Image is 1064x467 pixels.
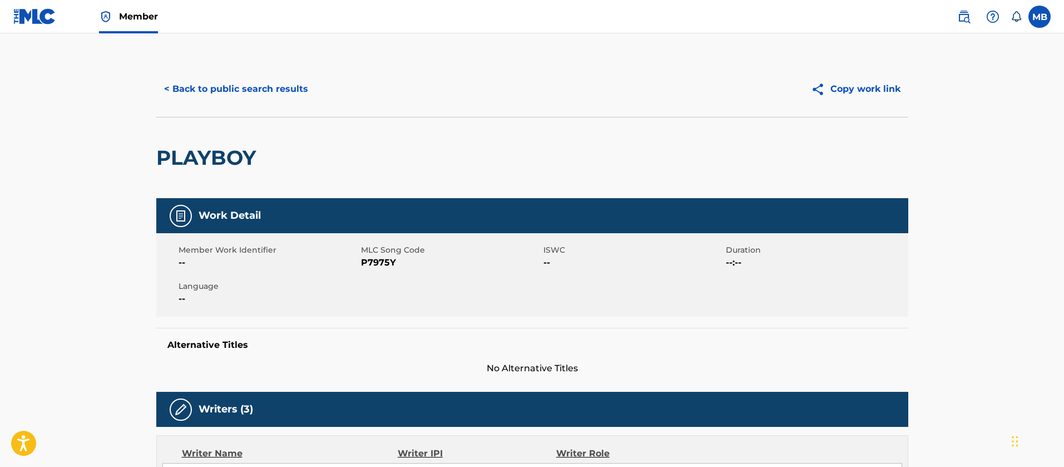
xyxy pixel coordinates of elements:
[361,244,541,256] span: MLC Song Code
[13,8,56,24] img: MLC Logo
[361,256,541,269] span: P7975Y
[179,244,358,256] span: Member Work Identifier
[156,362,908,375] span: No Alternative Titles
[1012,425,1018,458] div: Drag
[99,10,112,23] img: Top Rightsholder
[803,75,908,103] button: Copy work link
[986,10,999,23] img: help
[1028,6,1051,28] div: User Menu
[953,6,975,28] a: Public Search
[1008,414,1064,467] iframe: Chat Widget
[1033,302,1064,391] iframe: Resource Center
[179,281,358,292] span: Language
[982,6,1004,28] div: Help
[811,82,830,96] img: Copy work link
[119,10,158,23] span: Member
[726,244,905,256] span: Duration
[199,403,253,416] h5: Writers (3)
[398,447,556,460] div: Writer IPI
[543,256,723,269] span: --
[156,145,261,170] h2: PLAYBOY
[179,292,358,306] span: --
[174,209,187,223] img: Work Detail
[726,256,905,269] span: --:--
[167,340,897,351] h5: Alternative Titles
[174,403,187,416] img: Writers
[957,10,971,23] img: search
[1011,11,1022,22] div: Notifications
[556,447,700,460] div: Writer Role
[543,244,723,256] span: ISWC
[182,447,398,460] div: Writer Name
[199,209,261,222] h5: Work Detail
[156,75,316,103] button: < Back to public search results
[179,256,358,269] span: --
